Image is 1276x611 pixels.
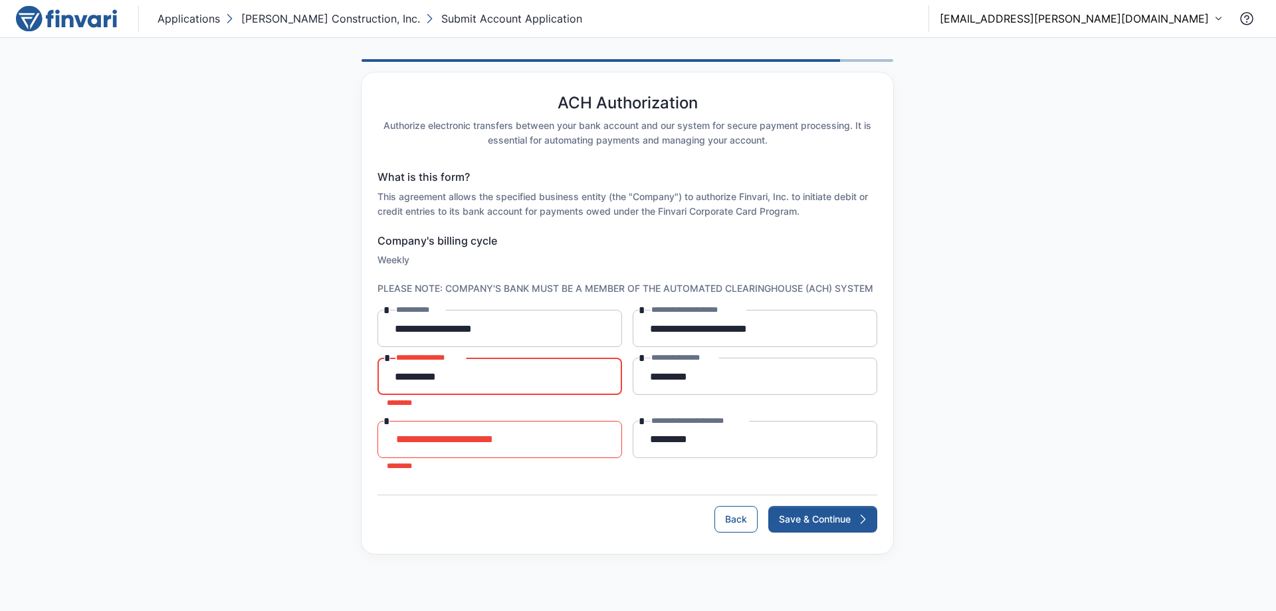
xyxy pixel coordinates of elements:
[940,11,1209,27] p: [EMAIL_ADDRESS][PERSON_NAME][DOMAIN_NAME]
[423,8,585,29] button: Submit Account Application
[377,189,877,219] h6: This agreement allows the specified business entity (the "Company") to authorize Finvari, Inc. to...
[158,11,220,27] p: Applications
[377,233,877,249] h6: Company's billing cycle
[940,11,1223,27] button: [EMAIL_ADDRESS][PERSON_NAME][DOMAIN_NAME]
[16,5,117,32] img: logo
[558,94,698,113] h5: ACH Authorization
[377,281,877,296] h6: PLEASE NOTE: COMPANY'S BANK MUST BE A MEMBER OF THE AUTOMATED CLEARINGHOUSE (ACH) SYSTEM
[377,253,877,267] h6: Weekly
[441,11,582,27] p: Submit Account Application
[241,11,420,27] p: [PERSON_NAME] Construction, Inc.
[377,169,877,185] h6: What is this form?
[768,506,877,533] button: Save & Continue
[155,8,223,29] button: Applications
[223,8,423,29] button: [PERSON_NAME] Construction, Inc.
[1233,5,1260,32] button: Contact Support
[714,506,758,533] button: Back
[377,118,877,148] h6: Authorize electronic transfers between your bank account and our system for secure payment proces...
